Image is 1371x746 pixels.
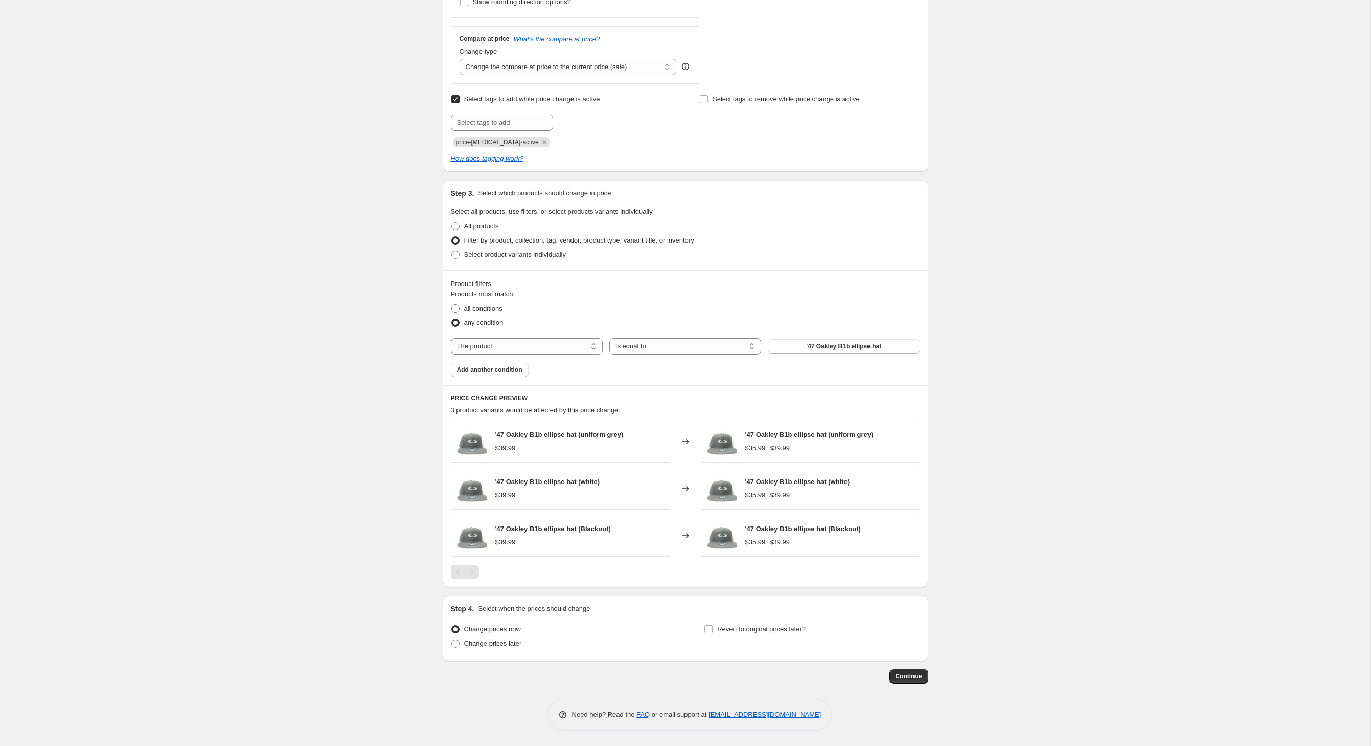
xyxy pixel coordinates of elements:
[464,304,502,312] span: all conditions
[460,35,510,43] h3: Compare at price
[451,363,529,377] button: Add another condition
[464,236,694,244] span: Filter by product, collection, tag, vendor, product type, variant title, or inventory
[495,490,516,500] div: $39.99
[451,208,653,215] span: Select all products, use filters, or select products variants individually
[709,711,821,718] a: [EMAIL_ADDRESS][DOMAIN_NAME]
[806,342,881,350] span: '47 Oakley B1b ellipse hat
[706,426,737,457] img: oakley-47-b1b-ellipse-hat-860934_1354x1105_jpg_80x.webp
[464,251,566,258] span: Select product variants individually
[451,188,474,199] h2: Step 3.
[451,155,523,162] a: How does tagging work?
[769,443,790,453] strike: $39.99
[456,473,487,504] img: oakley-47-b1b-ellipse-hat-860934_1354x1105_jpg_80x.webp
[680,61,691,72] div: help
[768,339,920,354] button: '47 Oakley B1b ellipse hat
[889,669,928,684] button: Continue
[456,426,487,457] img: oakley-47-b1b-ellipse-hat-860934_1354x1105_jpg_80x.webp
[745,537,766,547] div: $35.99
[745,443,766,453] div: $35.99
[713,95,860,103] span: Select tags to remove while price change is active
[451,115,553,131] input: Select tags to add
[460,48,497,55] span: Change type
[706,520,737,551] img: oakley-47-b1b-ellipse-hat-860934_1354x1105_jpg_80x.webp
[456,139,539,146] span: price-change-job-active
[514,35,600,43] button: What's the compare at price?
[464,625,521,633] span: Change prices now
[456,520,487,551] img: oakley-47-b1b-ellipse-hat-860934_1354x1105_jpg_80x.webp
[464,222,499,230] span: All products
[495,443,516,453] div: $39.99
[706,473,737,504] img: oakley-47-b1b-ellipse-hat-860934_1354x1105_jpg_80x.webp
[478,604,590,614] p: Select when the prices should change
[745,525,861,533] span: '47 Oakley B1b ellipse hat (Blackout)
[478,188,611,199] p: Select which products should change in price
[451,565,479,579] nav: Pagination
[451,279,920,289] div: Product filters
[457,366,522,374] span: Add another condition
[495,431,624,438] span: '47 Oakley B1b ellipse hat (uniform grey)
[636,711,650,718] a: FAQ
[540,138,549,147] button: Remove price-change-job-active
[769,490,790,500] strike: $39.99
[745,478,850,486] span: '47 Oakley B1b ellipse hat (white)
[896,672,922,681] span: Continue
[451,394,920,402] h6: PRICE CHANGE PREVIEW
[650,711,709,718] span: or email support at
[495,537,516,547] div: $39.99
[495,525,611,533] span: '47 Oakley B1b ellipse hat (Blackout)
[572,711,637,718] span: Need help? Read the
[464,640,522,647] span: Change prices later
[745,431,874,438] span: '47 Oakley B1b ellipse hat (uniform grey)
[745,490,766,500] div: $35.99
[769,537,790,547] strike: $39.99
[464,95,600,103] span: Select tags to add while price change is active
[495,478,600,486] span: '47 Oakley B1b ellipse hat (white)
[451,290,515,298] span: Products must match:
[451,604,474,614] h2: Step 4.
[717,625,806,633] span: Revert to original prices later?
[451,406,620,414] span: 3 product variants would be affected by this price change:
[464,319,504,326] span: any condition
